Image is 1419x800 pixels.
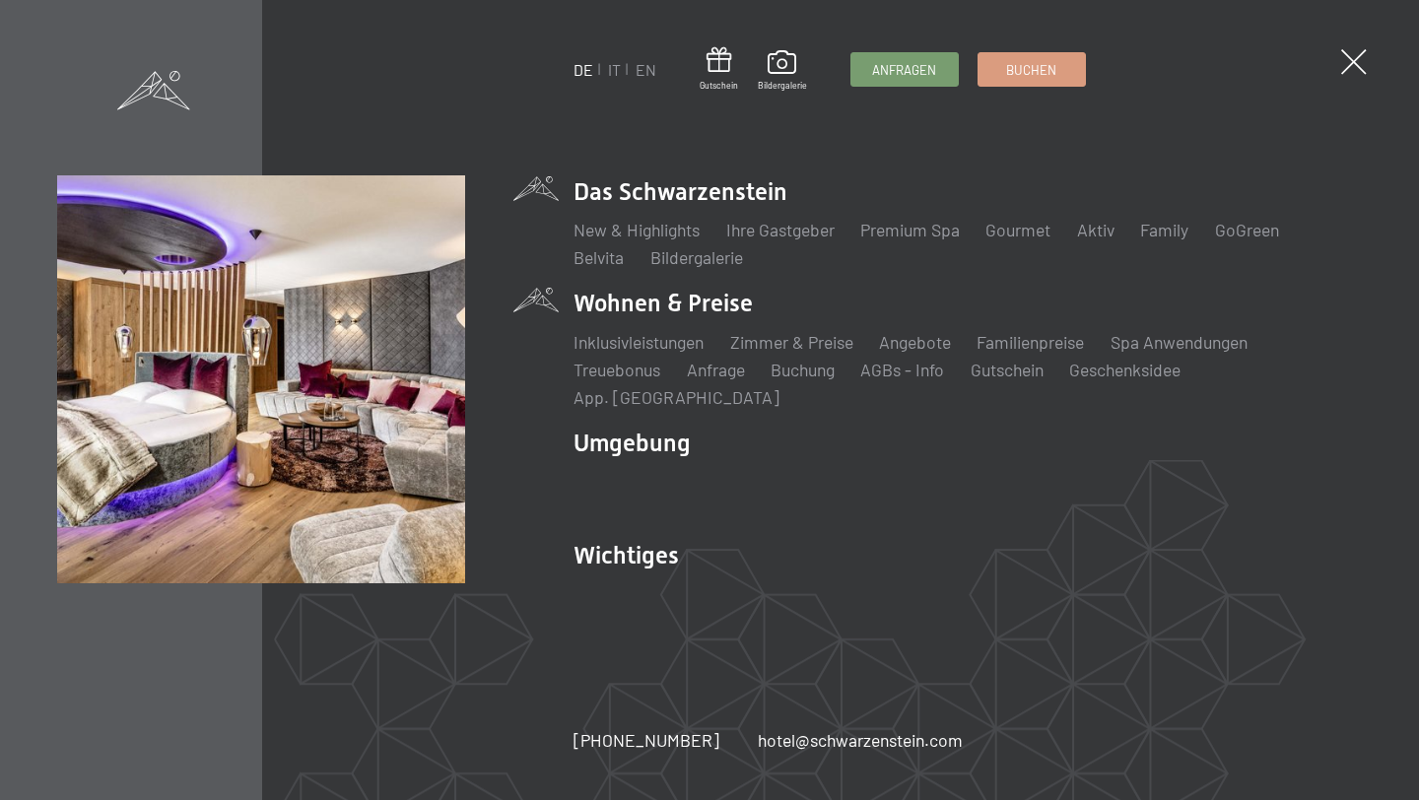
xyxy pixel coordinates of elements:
[700,80,738,92] span: Gutschein
[574,246,624,268] a: Belvita
[758,80,807,92] span: Bildergalerie
[985,219,1050,240] a: Gourmet
[1006,61,1056,79] span: Buchen
[700,47,738,92] a: Gutschein
[726,219,835,240] a: Ihre Gastgeber
[574,728,719,753] a: [PHONE_NUMBER]
[730,331,853,353] a: Zimmer & Preise
[872,61,936,79] span: Anfragen
[636,60,656,79] a: EN
[1069,359,1181,380] a: Geschenksidee
[758,728,963,753] a: hotel@schwarzenstein.com
[979,53,1085,86] a: Buchen
[574,60,593,79] a: DE
[1111,331,1248,353] a: Spa Anwendungen
[771,359,835,380] a: Buchung
[1215,219,1279,240] a: GoGreen
[608,60,621,79] a: IT
[650,246,743,268] a: Bildergalerie
[687,359,745,380] a: Anfrage
[851,53,958,86] a: Anfragen
[860,219,960,240] a: Premium Spa
[1077,219,1115,240] a: Aktiv
[574,219,700,240] a: New & Highlights
[971,359,1044,380] a: Gutschein
[574,729,719,751] span: [PHONE_NUMBER]
[574,331,704,353] a: Inklusivleistungen
[879,331,951,353] a: Angebote
[574,386,779,408] a: App. [GEOGRAPHIC_DATA]
[574,359,660,380] a: Treuebonus
[860,359,944,380] a: AGBs - Info
[977,331,1084,353] a: Familienpreise
[1140,219,1188,240] a: Family
[758,50,807,92] a: Bildergalerie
